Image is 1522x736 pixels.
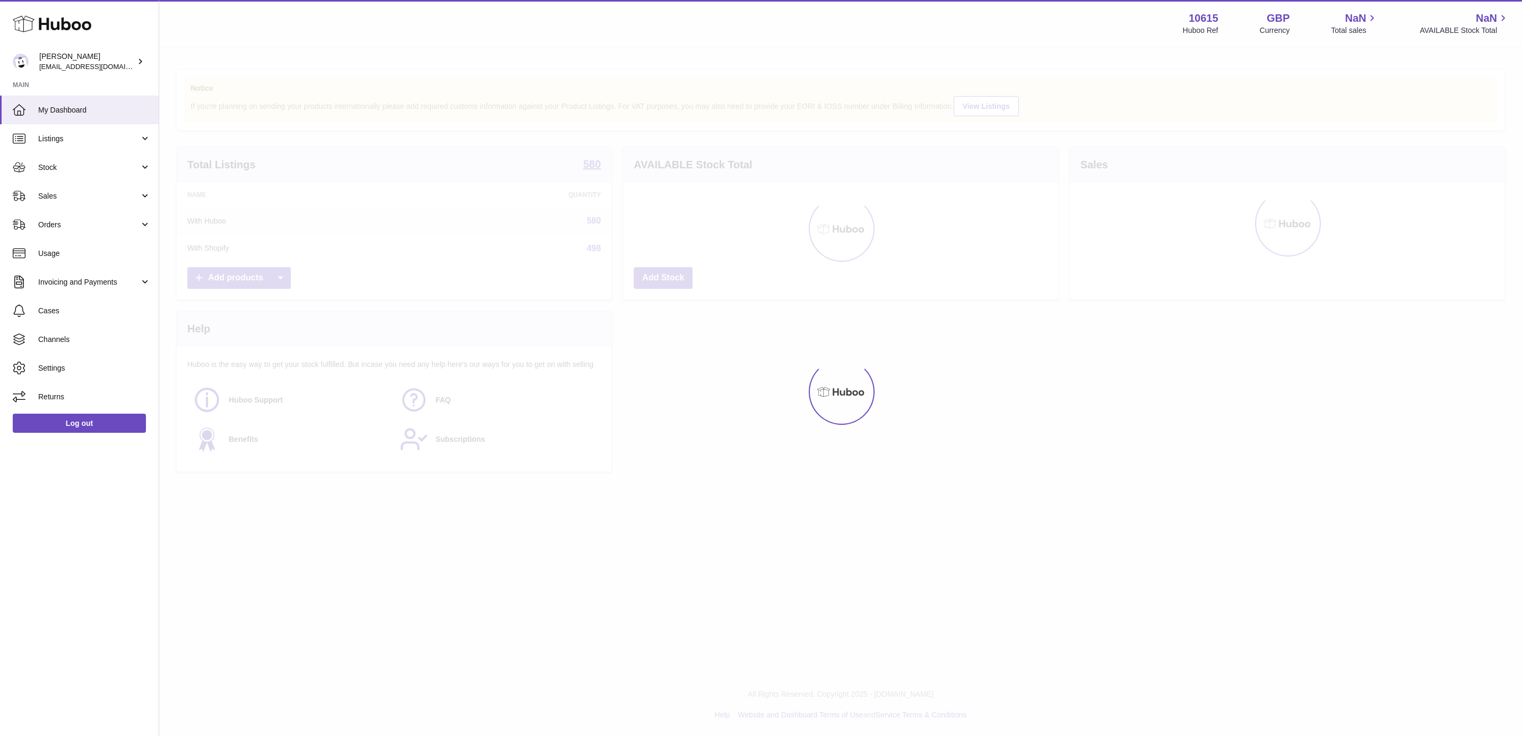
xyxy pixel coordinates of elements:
span: Settings [38,363,151,373]
strong: GBP [1267,11,1290,25]
a: NaN Total sales [1331,11,1378,36]
div: [PERSON_NAME] [39,52,135,72]
a: Log out [13,414,146,433]
span: Returns [38,392,151,402]
span: Sales [38,191,140,201]
strong: 10615 [1189,11,1218,25]
span: Orders [38,220,140,230]
span: Invoicing and Payments [38,277,140,287]
div: Huboo Ref [1183,25,1218,36]
a: NaN AVAILABLE Stock Total [1420,11,1509,36]
span: AVAILABLE Stock Total [1420,25,1509,36]
div: Currency [1260,25,1290,36]
span: NaN [1476,11,1497,25]
span: Stock [38,162,140,173]
span: My Dashboard [38,105,151,115]
span: Total sales [1331,25,1378,36]
span: Listings [38,134,140,144]
span: Cases [38,306,151,316]
span: [EMAIL_ADDRESS][DOMAIN_NAME] [39,62,156,71]
span: Channels [38,335,151,345]
span: NaN [1345,11,1366,25]
img: internalAdmin-10615@internal.huboo.com [13,54,29,70]
span: Usage [38,249,151,259]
